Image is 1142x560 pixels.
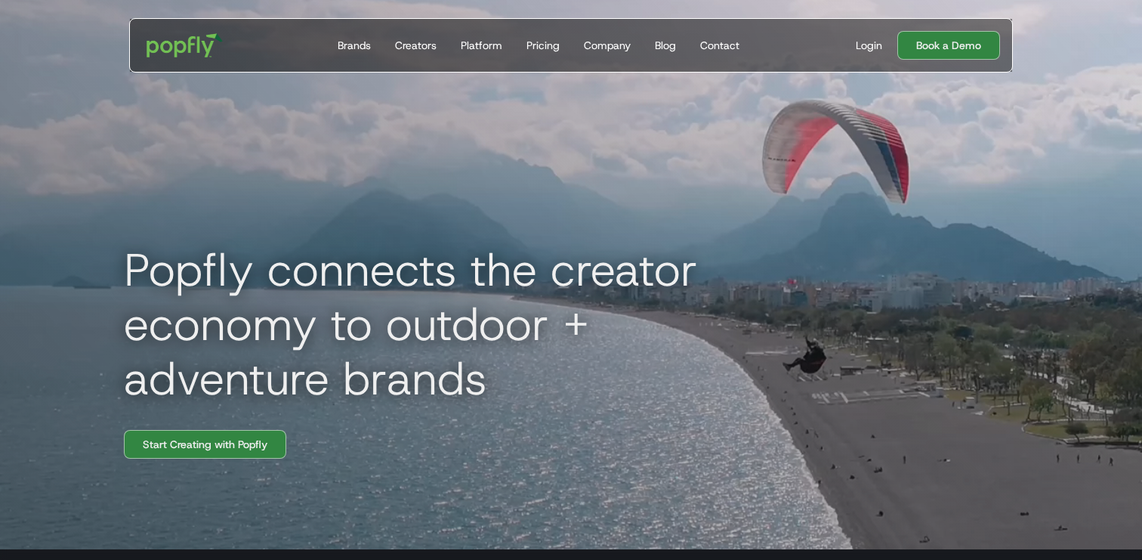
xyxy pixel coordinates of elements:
div: Pricing [526,38,560,53]
a: Blog [649,19,682,72]
h1: Popfly connects the creator economy to outdoor + adventure brands [112,243,792,406]
a: Book a Demo [897,31,1000,60]
div: Blog [655,38,676,53]
a: home [136,23,233,68]
a: Contact [694,19,745,72]
a: Platform [455,19,508,72]
div: Company [584,38,631,53]
a: Start Creating with Popfly [124,430,286,459]
div: Contact [700,38,739,53]
div: Platform [461,38,502,53]
a: Brands [332,19,377,72]
a: Login [850,38,888,53]
a: Pricing [520,19,566,72]
div: Login [856,38,882,53]
div: Brands [338,38,371,53]
div: Creators [395,38,437,53]
a: Creators [389,19,443,72]
a: Company [578,19,637,72]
